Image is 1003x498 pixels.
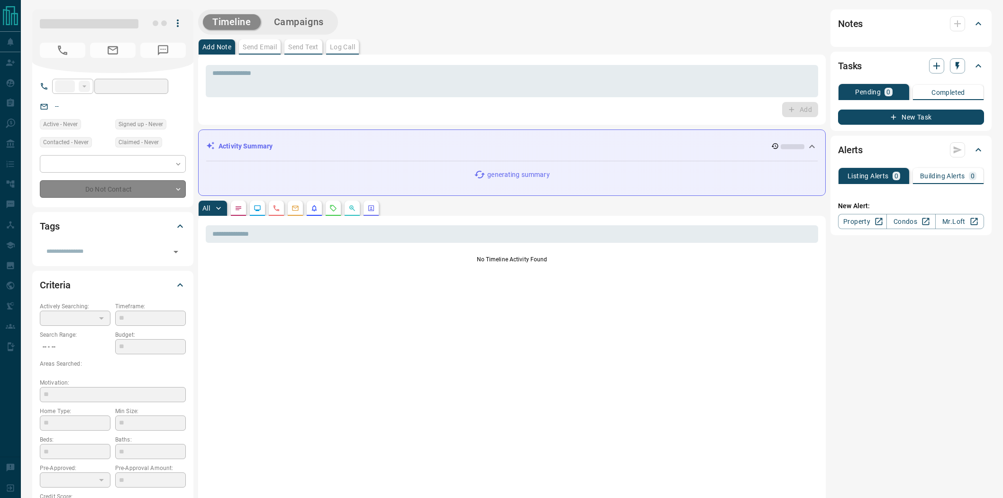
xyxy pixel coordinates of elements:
[855,89,881,95] p: Pending
[292,204,299,212] svg: Emails
[43,138,89,147] span: Contacted - Never
[55,102,59,110] a: --
[838,16,863,31] h2: Notes
[838,138,984,161] div: Alerts
[40,331,110,339] p: Search Range:
[140,43,186,58] span: No Number
[838,58,862,74] h2: Tasks
[202,205,210,212] p: All
[40,435,110,444] p: Beds:
[487,170,549,180] p: generating summary
[894,173,898,179] p: 0
[40,215,186,238] div: Tags
[40,360,186,368] p: Areas Searched:
[838,55,984,77] div: Tasks
[219,141,273,151] p: Activity Summary
[838,110,984,125] button: New Task
[115,302,186,311] p: Timeframe:
[886,89,890,95] p: 0
[264,14,333,30] button: Campaigns
[935,214,984,229] a: Mr.Loft
[348,204,356,212] svg: Opportunities
[838,214,887,229] a: Property
[169,245,182,258] button: Open
[838,201,984,211] p: New Alert:
[40,274,186,296] div: Criteria
[971,173,975,179] p: 0
[848,173,889,179] p: Listing Alerts
[202,44,231,50] p: Add Note
[203,14,261,30] button: Timeline
[273,204,280,212] svg: Calls
[119,138,159,147] span: Claimed - Never
[40,219,59,234] h2: Tags
[920,173,965,179] p: Building Alerts
[119,120,163,129] span: Signed up - Never
[310,204,318,212] svg: Listing Alerts
[40,378,186,387] p: Motivation:
[115,435,186,444] p: Baths:
[206,138,818,155] div: Activity Summary
[886,214,935,229] a: Condos
[838,12,984,35] div: Notes
[115,331,186,339] p: Budget:
[40,339,110,355] p: -- - --
[115,407,186,415] p: Min Size:
[40,464,110,472] p: Pre-Approved:
[838,142,863,157] h2: Alerts
[43,120,78,129] span: Active - Never
[40,43,85,58] span: No Number
[367,204,375,212] svg: Agent Actions
[235,204,242,212] svg: Notes
[206,255,818,264] p: No Timeline Activity Found
[40,407,110,415] p: Home Type:
[40,180,186,198] div: Do Not Contact
[931,89,965,96] p: Completed
[254,204,261,212] svg: Lead Browsing Activity
[40,302,110,311] p: Actively Searching:
[40,277,71,293] h2: Criteria
[115,464,186,472] p: Pre-Approval Amount:
[329,204,337,212] svg: Requests
[90,43,136,58] span: No Email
